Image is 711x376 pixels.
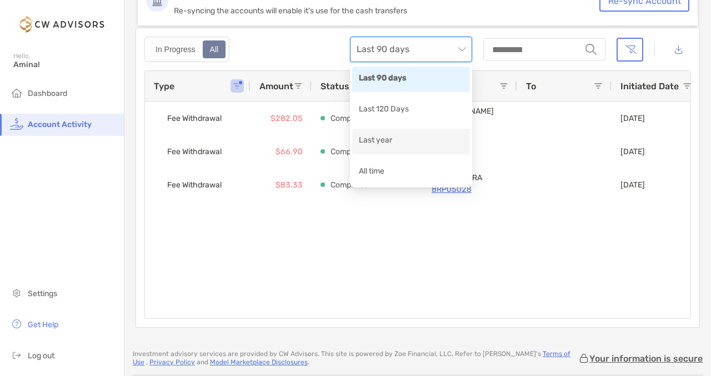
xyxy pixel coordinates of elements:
div: Last year [352,129,470,154]
div: All time [359,165,463,179]
span: Get Help [28,320,58,329]
span: Log out [28,351,54,360]
div: Last 120 Days [352,98,470,123]
p: Completed [331,145,369,159]
img: household icon [10,86,23,99]
div: All time [352,160,470,185]
span: Fee Withdrawal [167,143,222,161]
span: Dashboard [28,89,67,98]
p: Investment advisory services are provided by CW Advisors . This site is powered by Zoe Financial,... [133,350,578,367]
img: input icon [585,44,597,55]
span: Fee Withdrawal [167,109,222,128]
div: segmented control [144,37,229,62]
p: $66.90 [276,145,303,159]
div: In Progress [149,42,202,57]
span: Status [321,81,349,92]
span: Initiated Date [620,81,679,92]
p: [DATE] [620,114,645,123]
div: All [204,42,225,57]
img: settings icon [10,286,23,299]
img: logout icon [10,348,23,362]
div: Last year [359,134,463,148]
span: Amina! [13,60,117,69]
button: Clear filters [617,38,643,62]
span: Settings [28,289,57,298]
img: Zoe Logo [13,4,111,44]
span: Last 90 days [357,37,465,62]
p: [DATE] [620,180,645,190]
p: Your information is secure [589,353,703,364]
img: activity icon [10,117,23,130]
span: Fee Withdrawal [167,176,222,194]
div: Last 120 Days [359,103,463,117]
p: Re-syncing the accounts will enable it's use for the cash transfers [174,6,606,16]
p: $83.33 [276,178,303,192]
p: [DATE] [620,147,645,156]
span: Account Activity [28,120,92,129]
span: Type [154,81,174,92]
div: Last 90 days [352,67,470,92]
a: Privacy Policy [149,358,195,366]
a: Model Marketplace Disclosures [210,358,308,366]
a: 8RP05028 [432,182,508,196]
p: Completed [331,178,369,192]
img: get-help icon [10,317,23,331]
span: To [526,81,536,92]
a: Terms of Use [133,350,570,366]
div: Last 90 days [359,72,463,86]
p: $282.05 [271,111,303,125]
span: Amount [259,81,293,92]
p: Completed [331,111,369,125]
